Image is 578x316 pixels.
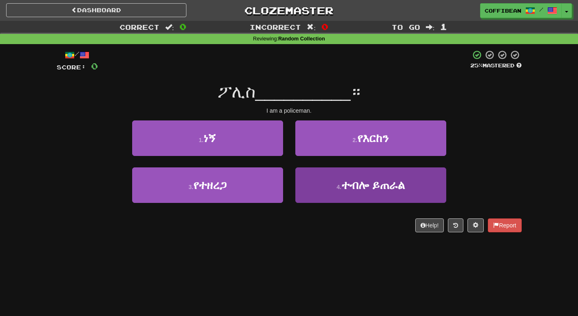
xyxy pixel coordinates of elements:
small: 1 . [199,137,204,143]
span: 25 % [470,62,483,69]
small: 2 . [352,137,357,143]
button: Round history (alt+y) [448,218,463,232]
span: 0 [179,22,186,31]
a: Coffibean / [480,3,562,18]
button: 4.ተብሎ ይጠራል [295,167,446,203]
button: Report [488,218,521,232]
span: / [539,7,543,12]
span: Correct [120,23,159,31]
span: To go [392,23,420,31]
span: Incorrect [250,23,301,31]
span: ተብሎ ይጠራል [341,179,405,191]
div: / [57,50,98,60]
button: Help! [415,218,444,232]
a: Clozemaster [199,3,379,18]
span: Score: [57,64,86,71]
span: : [426,24,435,31]
span: ነኝ [204,132,216,145]
a: Dashboard [6,3,186,17]
span: : [165,24,174,31]
span: __________ [255,82,351,101]
button: 1.ነኝ [132,120,283,156]
span: Coffibean [485,7,521,14]
span: ፖሊስ [218,82,255,101]
small: 3 . [188,184,193,190]
span: 0 [321,22,328,31]
strong: Random Collection [278,36,325,42]
small: 4 . [337,184,341,190]
button: 2.የእርከን [295,120,446,156]
span: 0 [91,61,98,71]
span: 1 [440,22,447,31]
span: የእርከን [357,132,389,145]
span: : [307,24,316,31]
button: 3.የተዘረጋ [132,167,283,203]
span: የተዘረጋ [193,179,226,191]
div: I am a policeman. [57,107,522,115]
span: ። [350,82,360,101]
div: Mastered [470,62,522,69]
